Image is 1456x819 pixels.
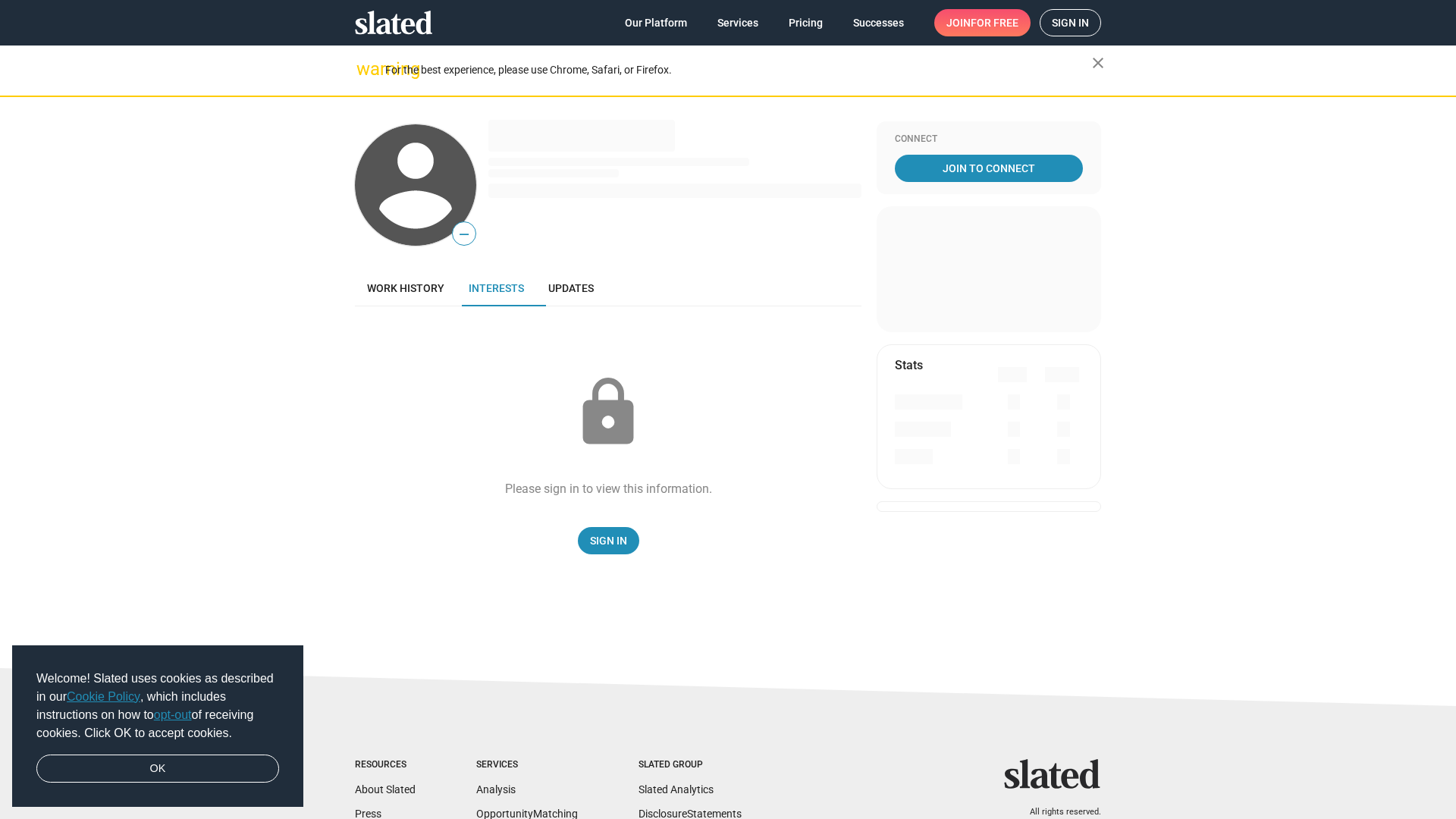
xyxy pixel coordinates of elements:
span: for free [971,9,1018,36]
a: Analysis [476,783,516,795]
span: Sign in [1052,10,1089,36]
span: Successes [853,9,904,36]
span: Pricing [789,9,823,36]
span: Interests [469,282,524,294]
span: Sign In [590,527,627,554]
a: About Slated [355,783,416,795]
a: Cookie Policy [67,690,140,703]
span: — [453,224,475,244]
a: Interests [457,270,536,306]
span: Join To Connect [898,155,1080,182]
span: Welcome! Slated uses cookies as described in our , which includes instructions on how to of recei... [36,670,279,742]
div: Resources [355,759,416,771]
a: Updates [536,270,606,306]
a: Pricing [777,9,835,36]
a: Joinfor free [934,9,1031,36]
a: Join To Connect [895,155,1083,182]
mat-icon: close [1089,54,1107,72]
a: Successes [841,9,916,36]
span: Services [717,9,758,36]
a: Slated Analytics [639,783,714,795]
div: Slated Group [639,759,742,771]
div: Connect [895,133,1083,146]
a: Sign in [1040,9,1101,36]
mat-icon: lock [570,375,646,450]
span: Our Platform [625,9,687,36]
a: Our Platform [613,9,699,36]
div: Services [476,759,578,771]
div: cookieconsent [12,645,303,808]
a: dismiss cookie message [36,755,279,783]
span: Work history [367,282,444,294]
div: For the best experience, please use Chrome, Safari, or Firefox. [385,60,1092,80]
mat-card-title: Stats [895,357,923,373]
a: Sign In [578,527,639,554]
a: Services [705,9,770,36]
div: Please sign in to view this information. [505,481,712,497]
span: Updates [548,282,594,294]
mat-icon: warning [356,60,375,78]
a: opt-out [154,708,192,721]
a: Work history [355,270,457,306]
span: Join [946,9,1018,36]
